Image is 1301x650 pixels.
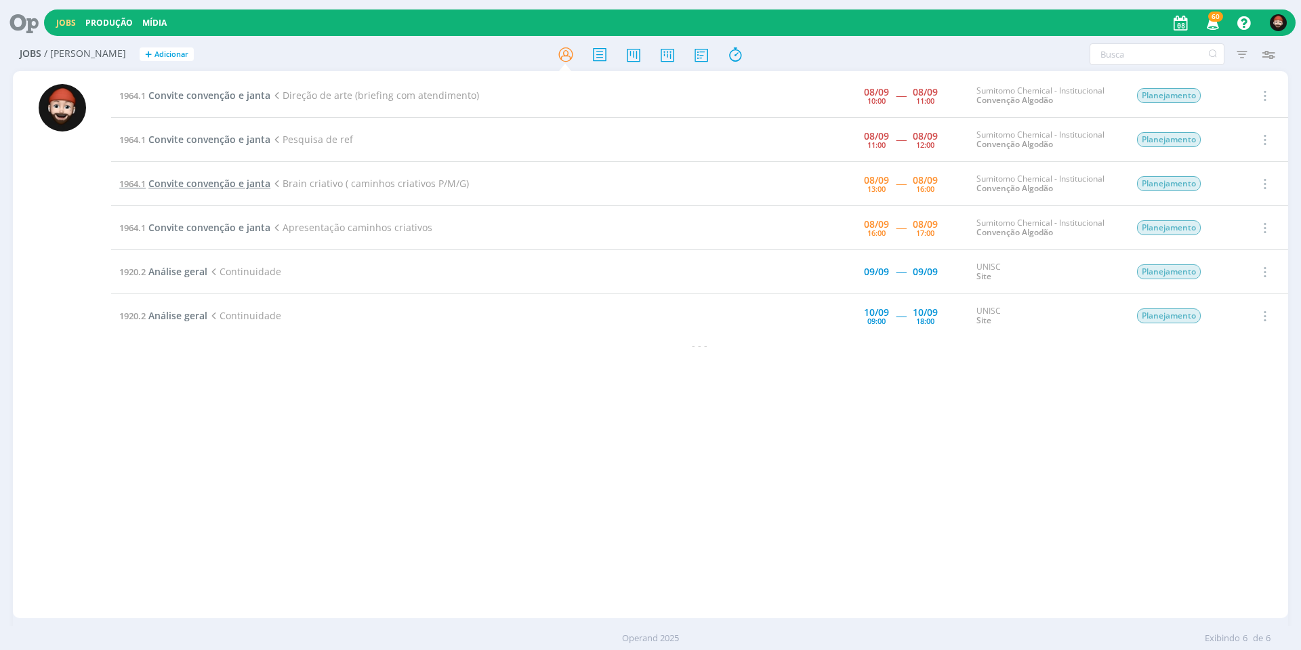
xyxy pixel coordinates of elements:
span: Convite convenção e janta [148,177,270,190]
button: Produção [81,18,137,28]
a: Mídia [142,17,167,28]
a: Convenção Algodão [976,182,1053,194]
div: 16:00 [916,185,934,192]
a: Jobs [56,17,76,28]
span: ----- [896,309,906,322]
span: ----- [896,177,906,190]
span: Planejamento [1137,220,1201,235]
div: 12:00 [916,141,934,148]
a: Produção [85,17,133,28]
div: 16:00 [867,229,886,237]
span: ----- [896,265,906,278]
div: 10:00 [867,97,886,104]
span: Análise geral [148,265,207,278]
span: Planejamento [1137,88,1201,103]
div: 09/09 [864,267,889,277]
span: ----- [896,89,906,102]
span: 1920.2 [119,266,146,278]
span: + [145,47,152,62]
span: 1964.1 [119,89,146,102]
a: 1964.1Convite convenção e janta [119,133,270,146]
div: 09/09 [913,267,938,277]
div: - - - [111,338,1288,352]
a: 1920.2Análise geral [119,309,207,322]
div: 08/09 [913,131,938,141]
button: +Adicionar [140,47,194,62]
a: Site [976,314,991,326]
span: Convite convenção e janta [148,133,270,146]
div: Sumitomo Chemical - Institucional [976,174,1116,194]
span: Continuidade [207,309,281,322]
span: Planejamento [1137,132,1201,147]
a: 1920.2Análise geral [119,265,207,278]
div: 11:00 [916,97,934,104]
span: Jobs [20,48,41,60]
span: 1920.2 [119,310,146,322]
a: 1964.1Convite convenção e janta [119,177,270,190]
span: Brain criativo ( caminhos criativos P/M/G) [270,177,469,190]
button: W [1269,11,1287,35]
span: Direção de arte (briefing com atendimento) [270,89,479,102]
span: Convite convenção e janta [148,89,270,102]
a: 1964.1Convite convenção e janta [119,89,270,102]
span: 6 [1243,632,1247,645]
span: 60 [1208,12,1223,22]
div: Sumitomo Chemical - Institucional [976,218,1116,238]
span: 1964.1 [119,178,146,190]
div: 08/09 [913,87,938,97]
img: W [39,84,86,131]
span: Exibindo [1205,632,1240,645]
a: 1964.1Convite convenção e janta [119,221,270,234]
span: Pesquisa de ref [270,133,353,146]
a: Site [976,270,991,282]
div: 08/09 [864,176,889,185]
div: UNISC [976,262,1116,282]
div: 17:00 [916,229,934,237]
div: 11:00 [867,141,886,148]
div: 08/09 [864,131,889,141]
button: Mídia [138,18,171,28]
div: 08/09 [864,220,889,229]
span: Planejamento [1137,308,1201,323]
div: 18:00 [916,317,934,325]
span: Adicionar [154,50,188,59]
span: 1964.1 [119,222,146,234]
a: Convenção Algodão [976,226,1053,238]
span: de [1253,632,1263,645]
span: Apresentação caminhos criativos [270,221,432,234]
div: 08/09 [913,176,938,185]
span: 1964.1 [119,134,146,146]
div: 08/09 [864,87,889,97]
div: 10/09 [864,308,889,317]
img: W [1270,14,1287,31]
button: Jobs [52,18,80,28]
input: Busca [1090,43,1224,65]
a: Convenção Algodão [976,94,1053,106]
div: 08/09 [913,220,938,229]
span: Planejamento [1137,176,1201,191]
a: Convenção Algodão [976,138,1053,150]
span: 6 [1266,632,1271,645]
div: 10/09 [913,308,938,317]
div: UNISC [976,306,1116,326]
div: 09:00 [867,317,886,325]
div: 13:00 [867,185,886,192]
button: 60 [1198,11,1226,35]
span: ----- [896,221,906,234]
span: Continuidade [207,265,281,278]
span: Convite convenção e janta [148,221,270,234]
span: Análise geral [148,309,207,322]
span: / [PERSON_NAME] [44,48,126,60]
span: Planejamento [1137,264,1201,279]
span: ----- [896,133,906,146]
div: Sumitomo Chemical - Institucional [976,86,1116,106]
div: Sumitomo Chemical - Institucional [976,130,1116,150]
